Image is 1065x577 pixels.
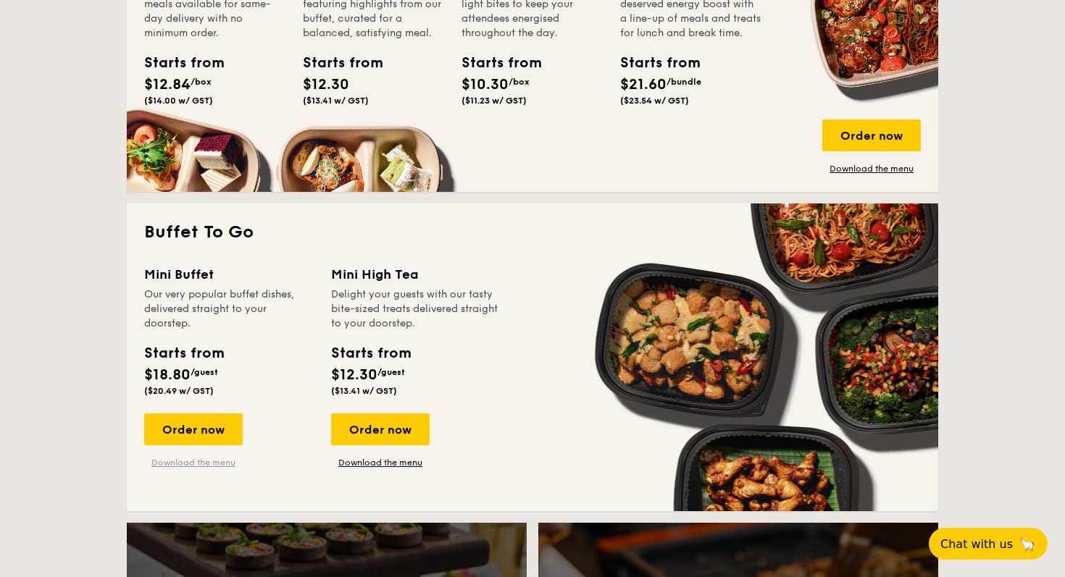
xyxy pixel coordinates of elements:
div: Our very popular buffet dishes, delivered straight to your doorstep. [144,287,314,331]
span: /guest [191,367,218,377]
span: $12.30 [331,366,377,384]
div: Delight your guests with our tasty bite-sized treats delivered straight to your doorstep. [331,287,501,331]
a: Download the menu [822,163,921,174]
div: Mini Buffet [144,264,314,285]
span: /box [509,77,530,87]
span: $12.30 [303,76,349,93]
span: ($13.41 w/ GST) [303,96,369,106]
span: ($11.23 w/ GST) [461,96,527,106]
div: Starts from [620,52,685,74]
span: ($23.54 w/ GST) [620,96,689,106]
div: Mini High Tea [331,264,501,285]
span: 🦙 [1019,536,1036,552]
div: Starts from [144,52,209,74]
span: /guest [377,367,405,377]
span: ($14.00 w/ GST) [144,96,213,106]
span: ($13.41 w/ GST) [331,386,397,396]
span: $18.80 [144,366,191,384]
span: $12.84 [144,76,191,93]
div: Order now [144,413,243,445]
span: $21.60 [620,76,667,93]
div: Order now [331,413,430,445]
span: Chat with us [940,537,1013,551]
span: ($20.49 w/ GST) [144,386,214,396]
span: /box [191,77,212,87]
h2: Buffet To Go [144,221,921,244]
div: Order now [822,119,921,151]
a: Download the menu [144,457,243,468]
span: /bundle [667,77,701,87]
span: $10.30 [461,76,509,93]
div: Starts from [303,52,368,74]
a: Download the menu [331,457,430,468]
div: Starts from [461,52,527,74]
div: Starts from [144,342,223,364]
button: Chat with us🦙 [929,528,1048,560]
div: Starts from [331,342,410,364]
